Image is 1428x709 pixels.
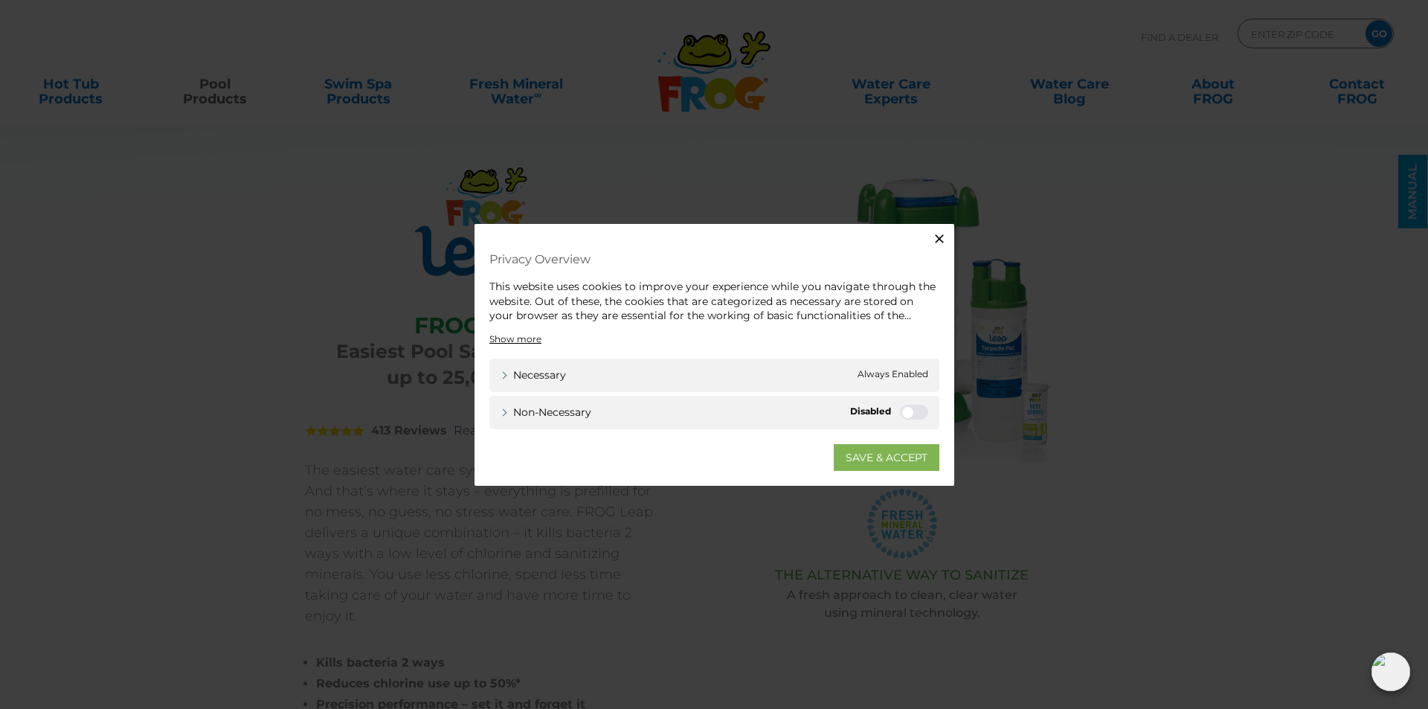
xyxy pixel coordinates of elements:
h4: Privacy Overview [489,246,939,272]
span: Always Enabled [858,367,928,382]
a: SAVE & ACCEPT [834,443,939,470]
a: Show more [489,332,541,345]
div: This website uses cookies to improve your experience while you navigate through the website. Out ... [489,280,939,324]
a: Necessary [501,367,566,382]
img: openIcon [1371,652,1410,691]
a: Non-necessary [501,404,591,420]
